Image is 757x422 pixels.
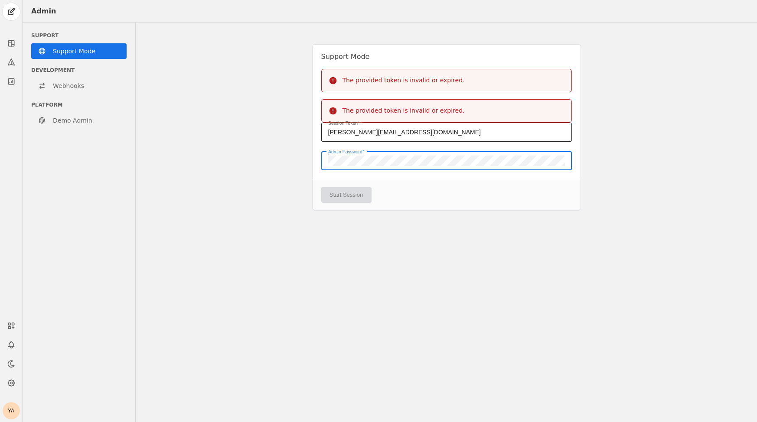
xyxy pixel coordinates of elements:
[3,402,20,419] button: YA
[53,81,84,90] span: Webhooks
[31,32,59,39] span: Support
[53,47,95,55] span: Support Mode
[31,7,56,16] div: Admin
[343,106,465,115] div: The provided token is invalid or expired.
[328,148,362,156] mat-label: Admin Password
[31,67,75,73] span: Development
[321,52,572,62] h2: Support Mode
[31,102,63,108] span: Platform
[343,76,465,84] div: The provided token is invalid or expired.
[53,116,92,125] span: Demo Admin
[328,119,358,127] mat-label: Session Token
